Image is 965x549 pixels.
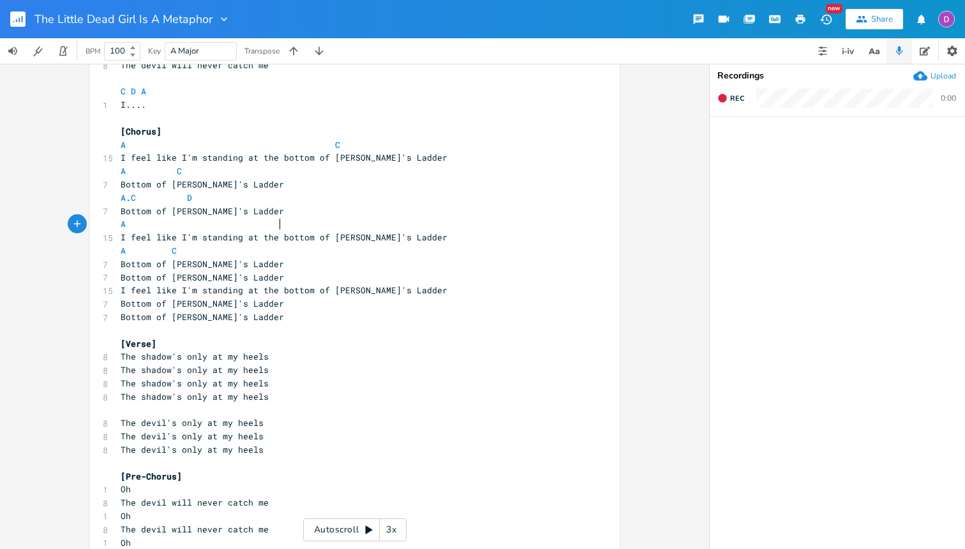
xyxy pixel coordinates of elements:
span: A Major [170,45,199,57]
span: The devil's only at my heels [121,430,264,442]
span: Bottom of [PERSON_NAME]'s Ladder [121,258,284,270]
span: D [131,85,136,97]
span: Oh [121,510,131,522]
span: C [172,245,177,256]
div: Share [871,13,893,25]
button: New [813,8,839,31]
span: The Little Dead Girl Is A Metaphor [34,13,213,25]
span: Bottom of [PERSON_NAME]'s Ladder [121,311,284,323]
span: A [121,139,126,150]
span: Oh [121,537,131,548]
span: A [121,165,126,177]
span: I.... [121,99,146,110]
span: The shadow's only at my heels [121,391,269,402]
div: Transpose [244,47,280,55]
button: Rec [712,88,749,108]
span: I feel like I'm standing at the bottom of [PERSON_NAME]'s Ladder [121,284,447,296]
span: C [121,85,126,97]
span: [Verse] [121,338,156,349]
span: D [187,192,192,203]
span: A [121,218,126,230]
span: I feel like I'm standing at the bottom of [PERSON_NAME]'s Ladder [121,152,447,163]
span: The devil's only at my heels [121,444,264,455]
button: Share [846,9,903,29]
span: C [335,139,340,150]
div: 3x [380,518,403,541]
img: Dylan [938,11,955,27]
span: Bottom of [PERSON_NAME]'s Ladder [121,205,284,217]
div: Key [148,47,161,55]
span: Bottom of [PERSON_NAME]'s Ladder [121,179,284,190]
span: A [121,245,126,256]
span: The shadow's only at my heels [121,351,269,362]
span: A [141,85,146,97]
span: I feel like I'm standing at the bottom of [PERSON_NAME]'s Ladder [121,231,447,243]
div: Recordings [717,71,957,80]
span: The devil will never catch me [121,59,269,71]
span: C [177,165,182,177]
span: Oh [121,483,131,495]
div: Autoscroll [303,518,407,541]
span: The devil will never catch me [121,523,269,535]
div: 0:00 [941,94,956,102]
button: Upload [913,69,956,83]
span: The devil's only at my heels [121,417,264,428]
span: Bottom of [PERSON_NAME]'s Ladder [121,272,284,283]
div: Upload [931,71,956,81]
span: The shadow's only at my heels [121,364,269,376]
span: [Chorus] [121,126,161,137]
span: Bottom of [PERSON_NAME]'s Ladder [121,298,284,309]
span: A [121,192,126,203]
span: C [131,192,136,203]
span: Rec [730,94,744,103]
div: New [826,4,842,13]
span: The shadow's only at my heels [121,377,269,389]
span: . [121,192,192,203]
span: The devil will never catch me [121,497,269,508]
span: [Pre-Chorus] [121,471,182,482]
div: BPM [86,48,100,55]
